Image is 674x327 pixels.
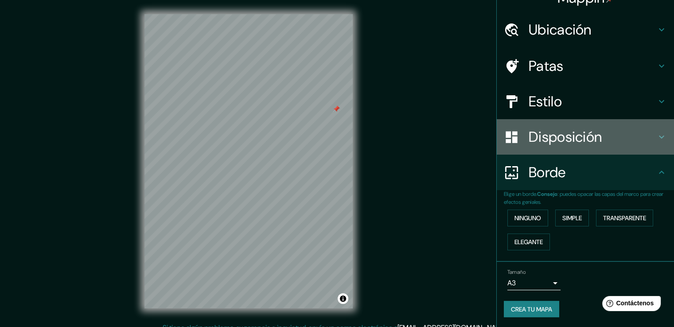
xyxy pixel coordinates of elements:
[497,84,674,119] div: Estilo
[507,269,526,276] font: Tamaño
[144,14,353,308] canvas: Mapa
[504,191,663,206] font: : puedes opacar las capas del marco para crear efectos geniales.
[507,276,561,290] div: A3
[338,293,348,304] button: Activar o desactivar atribución
[595,292,664,317] iframe: Lanzador de widgets de ayuda
[555,210,589,226] button: Simple
[596,210,653,226] button: Transparente
[529,57,564,75] font: Patas
[529,163,566,182] font: Borde
[504,191,537,198] font: Elige un borde.
[497,12,674,47] div: Ubicación
[537,191,557,198] font: Consejo
[497,119,674,155] div: Disposición
[507,234,550,250] button: Elegante
[507,210,548,226] button: Ninguno
[603,214,646,222] font: Transparente
[529,128,602,146] font: Disposición
[497,48,674,84] div: Patas
[529,92,562,111] font: Estilo
[507,278,516,288] font: A3
[514,238,543,246] font: Elegante
[511,305,552,313] font: Crea tu mapa
[504,301,559,318] button: Crea tu mapa
[529,20,592,39] font: Ubicación
[562,214,582,222] font: Simple
[497,155,674,190] div: Borde
[514,214,541,222] font: Ninguno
